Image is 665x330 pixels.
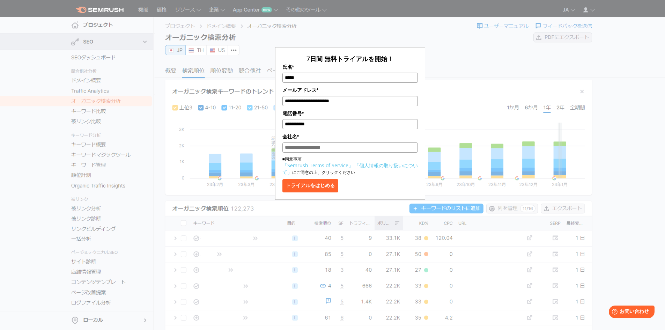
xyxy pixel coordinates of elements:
p: ■同意事項 にご同意の上、クリックください [282,156,418,176]
button: トライアルをはじめる [282,179,338,192]
span: 7日間 無料トライアルを開始！ [306,54,393,63]
a: 「Semrush Terms of Service」 [282,162,353,169]
label: メールアドレス* [282,86,418,94]
label: 電話番号* [282,110,418,117]
a: 「個人情報の取り扱いについて」 [282,162,418,175]
iframe: Help widget launcher [603,303,657,322]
